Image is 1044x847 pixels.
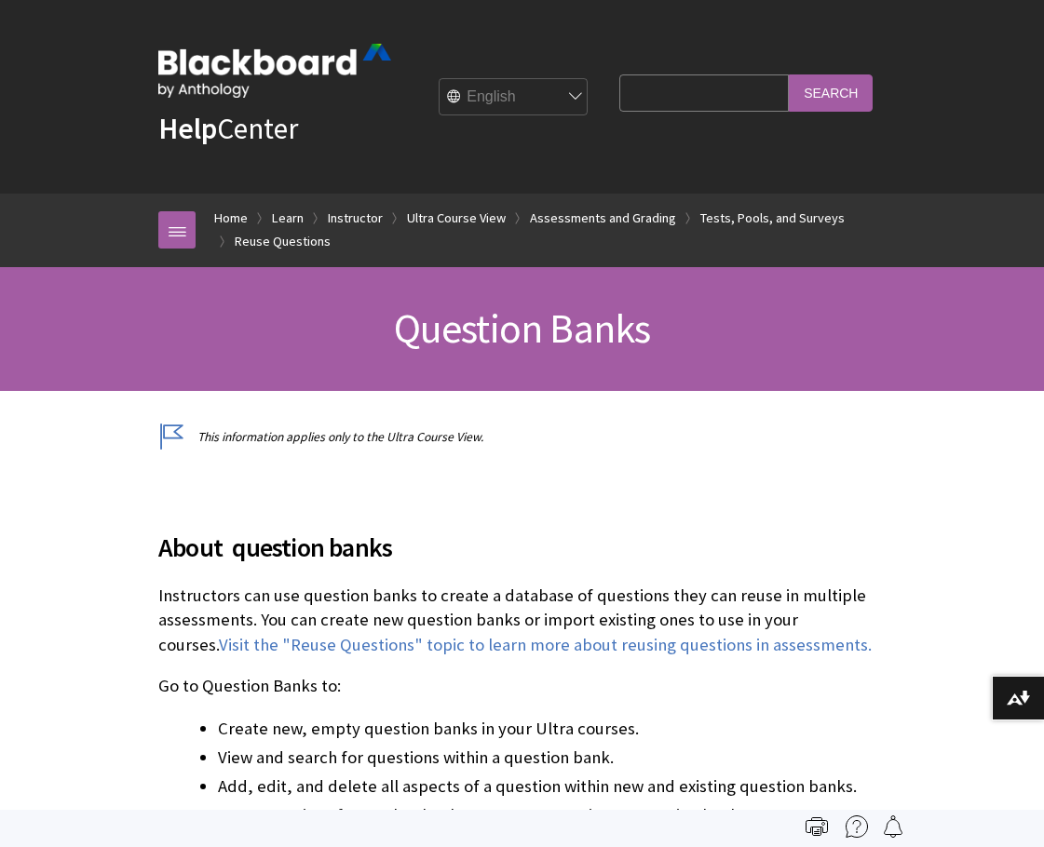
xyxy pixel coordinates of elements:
a: Home [214,207,248,230]
p: Instructors can use question banks to create a database of questions they can reuse in multiple a... [158,584,886,657]
a: Tests, Pools, and Surveys [700,207,845,230]
a: Reuse Questions [235,230,331,253]
img: Print [806,815,828,838]
a: Visit the "Reuse Questions" topic to learn more about reusing questions in assessments. [219,634,872,656]
a: Assessments and Grading [530,207,676,230]
img: Blackboard by Anthology [158,44,391,98]
img: Follow this page [882,815,904,838]
span: About question banks [158,528,886,567]
span: Question Banks [394,302,651,354]
a: HelpCenter [158,110,298,147]
strong: Help [158,110,217,147]
select: Site Language Selector [440,79,589,116]
p: This information applies only to the Ultra Course View. [158,428,886,446]
p: Go to Question Banks to: [158,674,886,698]
li: View and search for questions within a question bank. [218,745,886,771]
a: Ultra Course View [407,207,506,230]
a: Instructor [328,207,383,230]
a: Learn [272,207,304,230]
li: Create new, empty question banks in your Ultra courses. [218,716,886,742]
li: Add, edit, and delete all aspects of a question within new and existing question banks. [218,773,886,800]
img: More help [846,815,868,838]
input: Search [789,74,873,111]
li: Copy questions from other banks or assessments into a question bank. [218,802,886,828]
